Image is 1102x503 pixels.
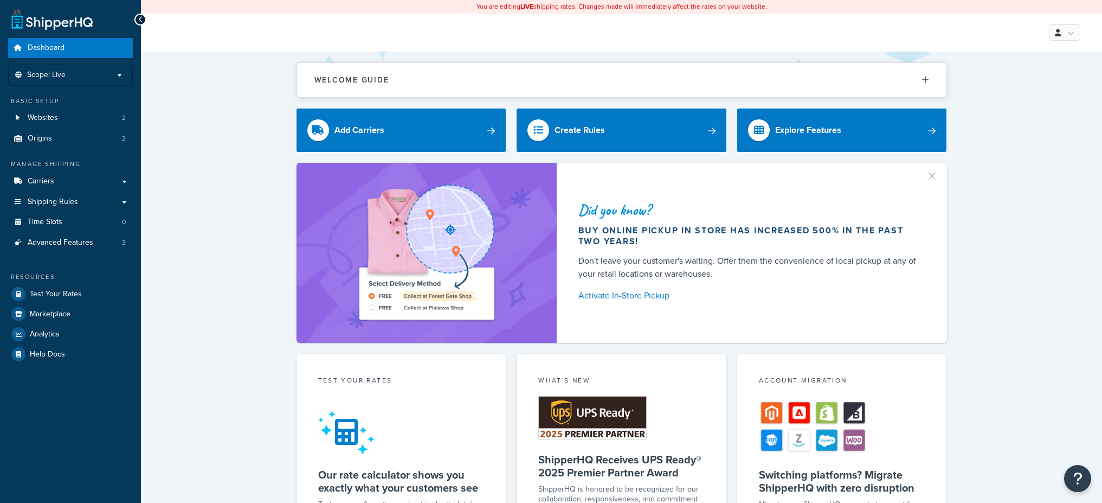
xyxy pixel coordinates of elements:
[578,288,921,303] a: Activate In-Store Pickup
[8,129,133,149] li: Origins
[8,345,133,364] a: Help Docs
[30,350,65,359] span: Help Docs
[8,171,133,192] a: Carriers
[8,108,133,128] a: Websites2
[27,71,66,80] span: Scope: Live
[8,108,133,128] li: Websites
[122,218,126,227] span: 0
[759,468,925,494] h5: Switching platforms? Migrate ShipperHQ with zero disruption
[122,238,126,247] span: 3
[8,233,133,253] a: Advanced Features3
[538,453,705,479] h5: ShipperHQ Receives UPS Ready® 2025 Premier Partner Award
[555,123,605,138] div: Create Rules
[30,330,60,339] span: Analytics
[520,2,533,11] b: LIVE
[297,109,506,152] a: Add Carriers
[8,272,133,282] div: Resources
[8,233,133,253] li: Advanced Features
[1064,465,1091,492] button: Open Resource Center
[578,254,921,281] div: Don't leave your customer's waiting. Offer them the convenience of local pickup at any of your re...
[28,238,93,247] span: Advanced Features
[8,212,133,232] li: Time Slots
[578,202,921,218] div: Did you know?
[8,97,133,106] div: Basic Setup
[328,179,525,327] img: ad-shirt-map-b0359fc47e01cab431d101c4b569394f6a03f54285957d908178d52f29eb9668.png
[759,375,925,388] div: Account Migration
[8,284,133,304] a: Test Your Rates
[8,212,133,232] a: Time Slots0
[538,375,705,388] div: What's New
[30,310,70,319] span: Marketplace
[28,134,52,143] span: Origins
[28,198,78,207] span: Shipping Rules
[8,324,133,344] a: Analytics
[334,123,384,138] div: Add Carriers
[28,43,65,53] span: Dashboard
[8,129,133,149] a: Origins2
[314,76,389,84] h2: Welcome Guide
[8,160,133,169] div: Manage Shipping
[28,218,62,227] span: Time Slots
[517,109,726,152] a: Create Rules
[8,38,133,58] a: Dashboard
[122,134,126,143] span: 2
[775,123,841,138] div: Explore Features
[578,225,921,247] div: Buy online pickup in store has increased 500% in the past two years!
[297,63,946,97] button: Welcome Guide
[318,375,485,388] div: Test your rates
[737,109,947,152] a: Explore Features
[122,113,126,123] span: 2
[8,304,133,324] a: Marketplace
[28,113,58,123] span: Websites
[30,290,82,299] span: Test Your Rates
[318,468,485,494] h5: Our rate calculator shows you exactly what your customers see
[8,192,133,212] a: Shipping Rules
[28,177,54,186] span: Carriers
